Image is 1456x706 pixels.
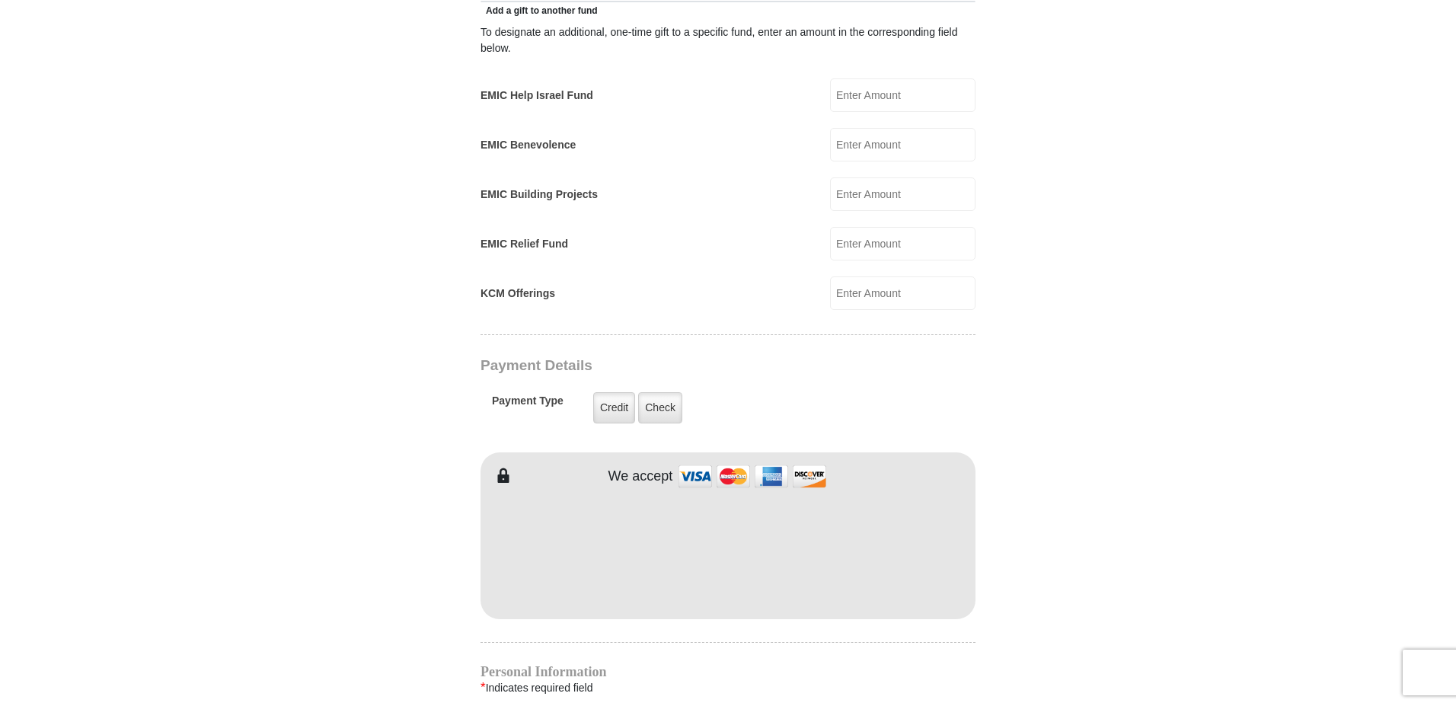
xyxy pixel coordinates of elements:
h5: Payment Type [492,395,564,415]
input: Enter Amount [830,227,975,260]
label: EMIC Building Projects [481,187,598,203]
input: Enter Amount [830,276,975,310]
label: Check [638,392,682,423]
input: Enter Amount [830,177,975,211]
label: KCM Offerings [481,286,555,302]
h3: Payment Details [481,357,869,375]
input: Enter Amount [830,78,975,112]
label: EMIC Help Israel Fund [481,88,593,104]
label: Credit [593,392,635,423]
div: To designate an additional, one-time gift to a specific fund, enter an amount in the correspondin... [481,24,975,56]
h4: We accept [608,468,673,485]
input: Enter Amount [830,128,975,161]
h4: Personal Information [481,666,975,678]
span: Add a gift to another fund [481,5,598,16]
label: EMIC Benevolence [481,137,576,153]
img: credit cards accepted [676,460,829,493]
div: Indicates required field [481,678,975,698]
label: EMIC Relief Fund [481,236,568,252]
